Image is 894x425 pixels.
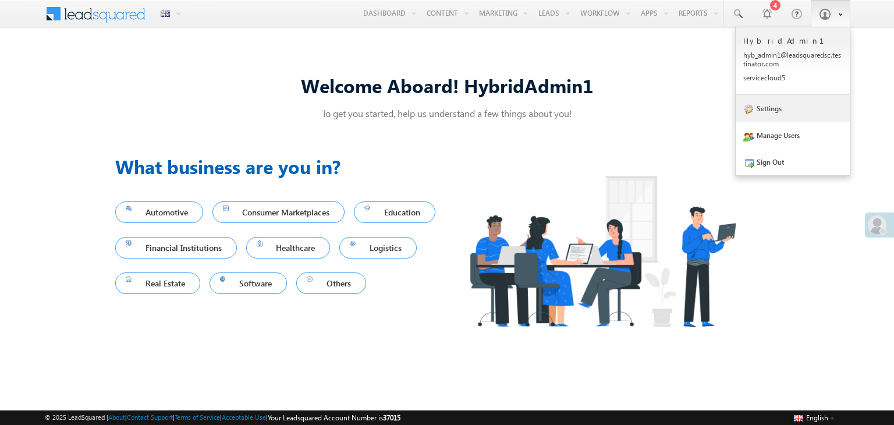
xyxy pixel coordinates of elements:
span: Financial Institutions [126,240,226,256]
p: hyb_a dmin1 @lead squar edsc. testi nator .com [743,51,842,68]
span: English [806,413,828,422]
div: Welcome Aboard! HybridAdmin1 [115,73,779,98]
a: Terms of Service [175,413,220,421]
a: Acceptable Use [222,413,266,421]
span: Software [220,275,277,291]
span: Logistics [350,240,406,256]
button: English [791,410,838,424]
a: HybridAdmin1 hyb_admin1@leadsquaredsc.testinator.com servicecloud5 [736,27,850,95]
p: servi ceclo ud5 [743,73,842,82]
span: Consumer Marketplaces [223,204,335,220]
span: 37015 [383,413,400,422]
span: Real Estate [126,275,190,291]
a: Contact Support [127,413,173,421]
a: Manage Users [736,122,850,148]
span: Your Leadsquared Account Number is [268,413,400,422]
a: About [108,413,125,421]
span: © 2025 LeadSquared | | | | | [45,412,400,423]
span: Automotive [126,204,193,220]
span: Healthcare [257,240,320,256]
img: Industry.png [447,153,758,350]
p: HybridAdmin1 [743,36,842,45]
p: To get you started, help us understand a few things about you! [115,107,779,119]
h3: What business are you in? [115,153,447,180]
span: Education [364,204,425,220]
span: Others [307,275,356,291]
a: Sign Out [736,148,850,175]
a: Settings [736,95,850,122]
